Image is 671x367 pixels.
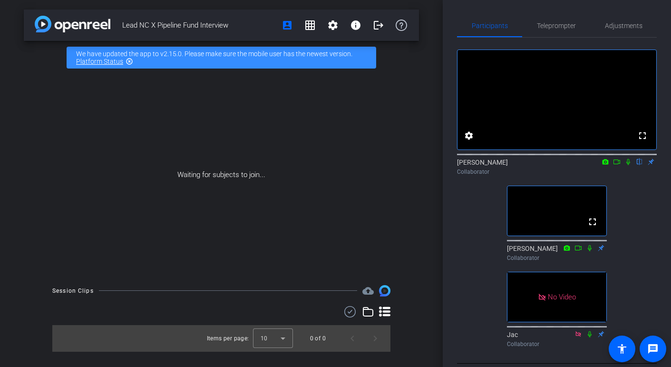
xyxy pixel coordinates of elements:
[207,334,249,343] div: Items per page:
[310,334,326,343] div: 0 of 0
[373,20,384,31] mat-icon: logout
[52,286,94,296] div: Session Clips
[67,47,376,69] div: We have updated the app to v2.15.0. Please make sure the mobile user has the newest version.
[507,340,607,348] div: Collaborator
[634,157,645,166] mat-icon: flip
[379,285,390,297] img: Session clips
[457,168,657,176] div: Collaborator
[350,20,361,31] mat-icon: info
[605,22,642,29] span: Adjustments
[76,58,123,65] a: Platform Status
[457,158,657,176] div: [PERSON_NAME]
[304,20,316,31] mat-icon: grid_on
[647,343,659,355] mat-icon: message
[587,216,598,228] mat-icon: fullscreen
[362,285,374,297] span: Destinations for your clips
[341,327,364,350] button: Previous page
[616,343,628,355] mat-icon: accessibility
[548,292,576,301] span: No Video
[126,58,133,65] mat-icon: highlight_off
[327,20,339,31] mat-icon: settings
[637,130,648,141] mat-icon: fullscreen
[463,130,475,141] mat-icon: settings
[507,330,607,348] div: Jac
[362,285,374,297] mat-icon: cloud_upload
[537,22,576,29] span: Teleprompter
[122,16,276,35] span: Lead NC X Pipeline Fund Interview
[507,244,607,262] div: [PERSON_NAME]
[364,327,387,350] button: Next page
[472,22,508,29] span: Participants
[282,20,293,31] mat-icon: account_box
[35,16,110,32] img: app-logo
[24,74,419,276] div: Waiting for subjects to join...
[507,254,607,262] div: Collaborator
